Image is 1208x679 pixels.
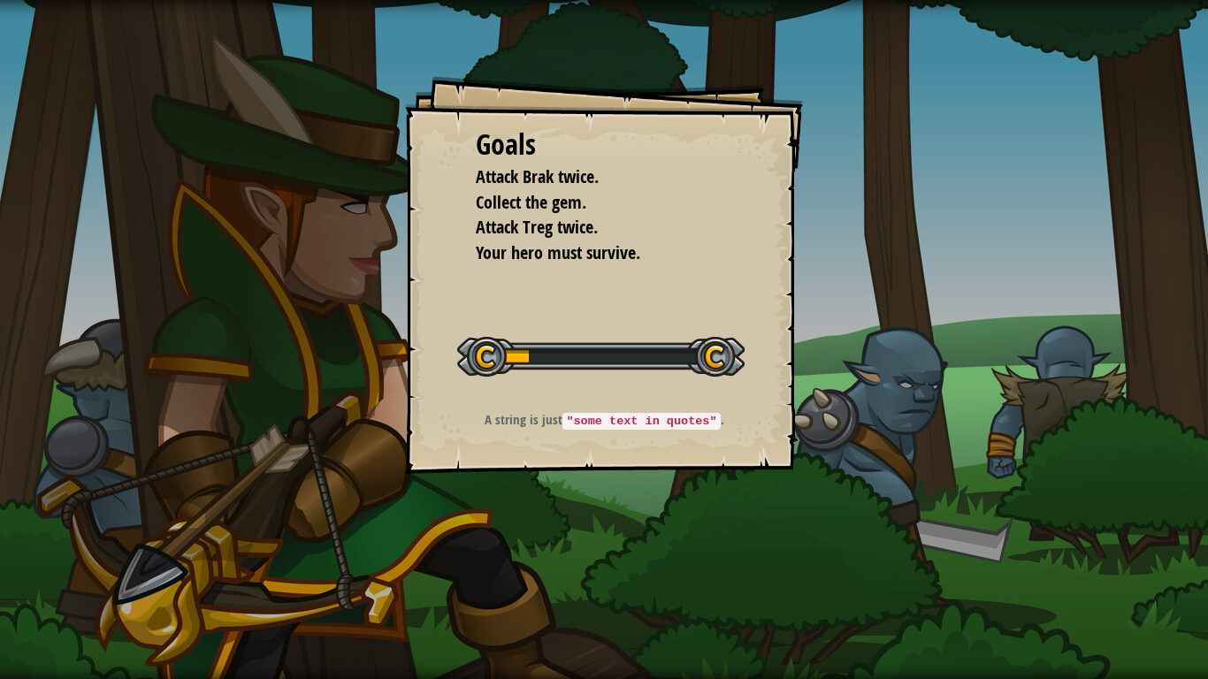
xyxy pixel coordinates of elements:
[427,410,782,430] p: A string is just .
[476,125,732,165] div: Goals
[454,190,728,216] li: Collect the gem.
[476,190,586,214] span: Collect the gem.
[454,164,728,190] li: Attack Brak twice.
[454,215,728,240] li: Attack Treg twice.
[454,240,728,266] li: Your hero must survive.
[476,164,599,188] span: Attack Brak twice.
[476,240,640,264] span: Your hero must survive.
[476,215,598,239] span: Attack Treg twice.
[562,413,720,430] code: "some text in quotes"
